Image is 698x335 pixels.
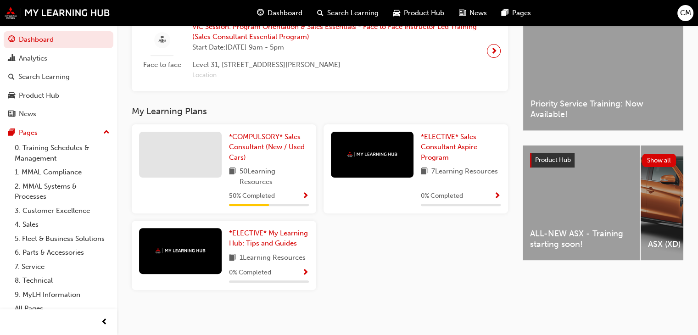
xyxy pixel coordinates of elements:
[459,7,466,19] span: news-icon
[4,124,113,141] button: Pages
[11,218,113,232] a: 4. Sales
[250,4,310,22] a: guage-iconDashboard
[502,7,508,19] span: pages-icon
[192,70,480,81] span: Location
[229,268,271,278] span: 0 % Completed
[11,301,113,316] a: All Pages
[240,252,306,264] span: 1 Learning Resources
[11,288,113,302] a: 9. MyLH Information
[8,55,15,63] span: chart-icon
[11,165,113,179] a: 1. MMAL Compliance
[494,4,538,22] a: pages-iconPages
[512,8,531,18] span: Pages
[159,34,166,46] span: sessionType_FACE_TO_FACE-icon
[302,269,309,277] span: Show Progress
[11,204,113,218] a: 3. Customer Excellence
[8,73,15,81] span: search-icon
[192,42,480,53] span: Start Date: [DATE] 9am - 5pm
[421,133,477,162] span: *ELECTIVE* Sales Consultant Aspire Program
[310,4,386,22] a: search-iconSearch Learning
[8,36,15,44] span: guage-icon
[327,8,379,18] span: Search Learning
[19,53,47,64] div: Analytics
[192,60,480,70] span: Level 31, [STREET_ADDRESS][PERSON_NAME]
[4,31,113,48] a: Dashboard
[8,129,15,137] span: pages-icon
[677,5,693,21] button: CM
[302,190,309,202] button: Show Progress
[229,166,236,187] span: book-icon
[229,191,275,201] span: 50 % Completed
[491,45,497,57] span: next-icon
[132,106,508,117] h3: My Learning Plans
[523,145,640,260] a: ALL-NEW ASX - Training starting soon!
[4,50,113,67] a: Analytics
[494,192,501,201] span: Show Progress
[4,106,113,123] a: News
[19,109,36,119] div: News
[4,29,113,124] button: DashboardAnalyticsSearch LearningProduct HubNews
[421,132,501,163] a: *ELECTIVE* Sales Consultant Aspire Program
[530,153,676,167] a: Product HubShow all
[421,191,463,201] span: 0 % Completed
[386,4,452,22] a: car-iconProduct Hub
[101,317,108,328] span: prev-icon
[11,141,113,165] a: 0. Training Schedules & Management
[229,132,309,163] a: *COMPULSORY* Sales Consultant (New / Used Cars)
[530,229,632,249] span: ALL-NEW ASX - Training starting soon!
[229,133,305,162] span: *COMPULSORY* Sales Consultant (New / Used Cars)
[8,92,15,100] span: car-icon
[229,229,308,248] span: *ELECTIVE* My Learning Hub: Tips and Guides
[431,166,498,178] span: 7 Learning Resources
[5,7,110,19] img: mmal
[11,232,113,246] a: 5. Fleet & Business Solutions
[11,179,113,204] a: 2. MMAL Systems & Processes
[103,127,110,139] span: up-icon
[452,4,494,22] a: news-iconNews
[530,99,676,119] span: Priority Service Training: Now Available!
[18,72,70,82] div: Search Learning
[240,166,309,187] span: 50 Learning Resources
[19,128,38,138] div: Pages
[302,192,309,201] span: Show Progress
[421,166,428,178] span: book-icon
[19,90,59,101] div: Product Hub
[302,267,309,279] button: Show Progress
[139,60,185,70] span: Face to face
[139,18,501,84] a: Face to faceVIC Session: Program Orientation & Sales Essentials - Face to Face Instructor Led Tra...
[494,190,501,202] button: Show Progress
[8,110,15,118] span: news-icon
[229,252,236,264] span: book-icon
[11,246,113,260] a: 6. Parts & Accessories
[347,151,397,157] img: mmal
[4,68,113,85] a: Search Learning
[469,8,487,18] span: News
[11,274,113,288] a: 8. Technical
[535,156,571,164] span: Product Hub
[155,248,206,254] img: mmal
[404,8,444,18] span: Product Hub
[642,154,676,167] button: Show all
[4,87,113,104] a: Product Hub
[317,7,324,19] span: search-icon
[192,22,480,42] span: VIC Session: Program Orientation & Sales Essentials - Face to Face Instructor Led Training (Sales...
[257,7,264,19] span: guage-icon
[229,228,309,249] a: *ELECTIVE* My Learning Hub: Tips and Guides
[268,8,302,18] span: Dashboard
[11,260,113,274] a: 7. Service
[393,7,400,19] span: car-icon
[680,8,691,18] span: CM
